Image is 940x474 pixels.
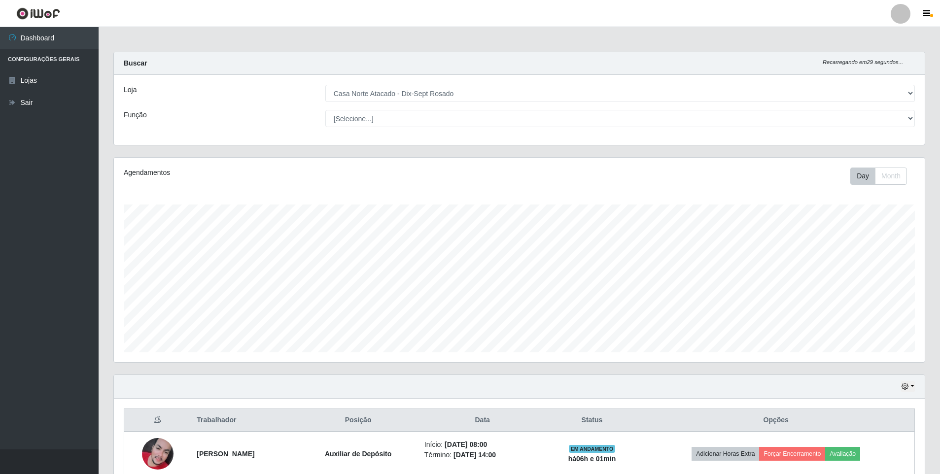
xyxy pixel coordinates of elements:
[453,451,496,459] time: [DATE] 14:00
[124,110,147,120] label: Função
[424,440,541,450] li: Início:
[825,447,860,461] button: Avaliação
[875,168,907,185] button: Month
[823,59,903,65] i: Recarregando em 29 segundos...
[424,450,541,460] li: Término:
[124,85,137,95] label: Loja
[298,409,418,432] th: Posição
[850,168,915,185] div: Toolbar with button groups
[637,409,914,432] th: Opções
[124,168,445,178] div: Agendamentos
[325,450,391,458] strong: Auxiliar de Depósito
[16,7,60,20] img: CoreUI Logo
[568,455,616,463] strong: há 06 h e 01 min
[418,409,547,432] th: Data
[692,447,759,461] button: Adicionar Horas Extra
[569,445,616,453] span: EM ANDAMENTO
[197,450,254,458] strong: [PERSON_NAME]
[142,438,174,470] img: 1735296854752.jpeg
[124,59,147,67] strong: Buscar
[191,409,298,432] th: Trabalhador
[759,447,825,461] button: Forçar Encerramento
[850,168,907,185] div: First group
[850,168,875,185] button: Day
[547,409,638,432] th: Status
[445,440,487,448] time: [DATE] 08:00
